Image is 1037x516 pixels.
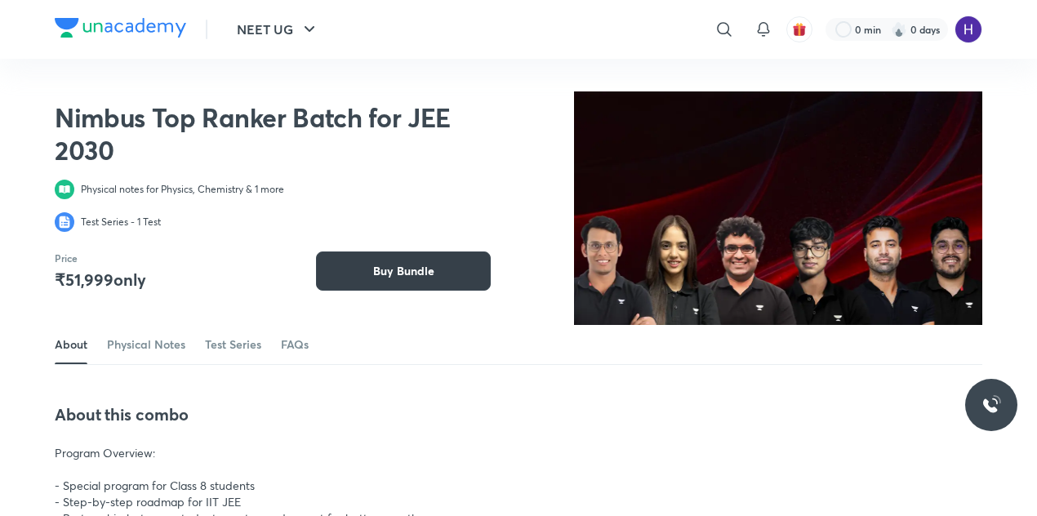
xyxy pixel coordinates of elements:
img: valueProp-icon [55,212,74,232]
img: streak [891,21,907,38]
a: Test Series [205,325,261,364]
img: ttu [981,395,1001,415]
button: avatar [786,16,812,42]
button: Buy Bundle [316,251,491,291]
a: Company Logo [55,18,186,42]
img: Company Logo [55,18,186,38]
a: About [55,325,87,364]
img: Hitesh Maheshwari [955,16,982,43]
button: NEET UG [227,13,329,46]
p: Test Series - 1 Test [81,216,161,229]
h4: About this combo [55,404,669,425]
p: Physical notes for Physics, Chemistry & 1 more [81,183,284,196]
img: valueProp-icon [55,180,74,199]
span: Buy Bundle [373,263,434,279]
a: FAQs [281,325,309,364]
p: Price [55,251,78,265]
a: Physical Notes [107,325,185,364]
img: avatar [792,22,807,37]
h2: Nimbus Top Ranker Batch for JEE 2030 [55,101,473,167]
div: ₹ 51,999 only [55,269,146,291]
